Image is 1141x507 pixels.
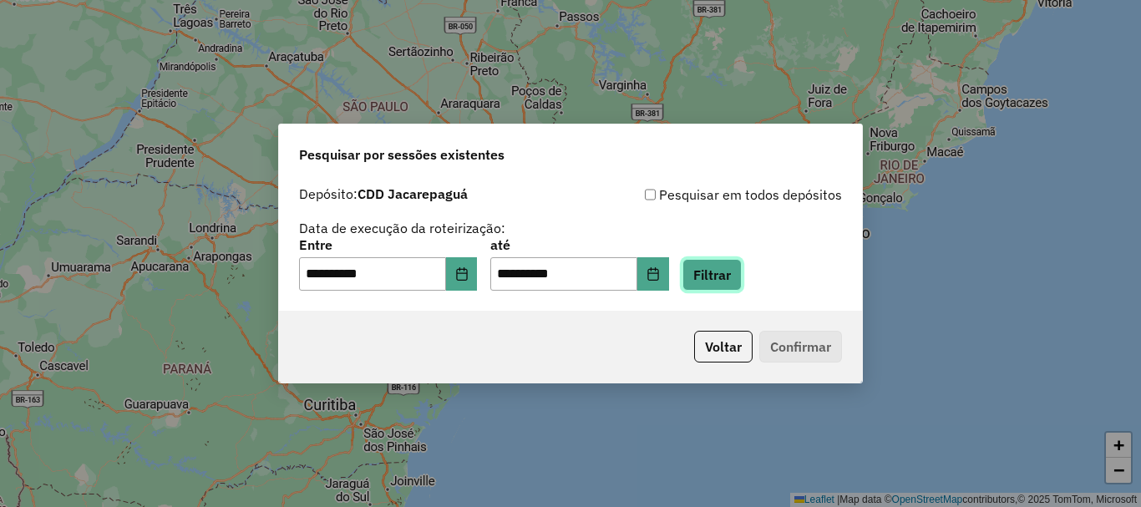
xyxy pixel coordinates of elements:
[299,144,505,165] span: Pesquisar por sessões existentes
[446,257,478,291] button: Choose Date
[358,185,468,202] strong: CDD Jacarepaguá
[694,331,753,363] button: Voltar
[637,257,669,291] button: Choose Date
[299,235,477,255] label: Entre
[682,259,742,291] button: Filtrar
[299,218,505,238] label: Data de execução da roteirização:
[570,185,842,205] div: Pesquisar em todos depósitos
[490,235,668,255] label: até
[299,184,468,204] label: Depósito:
